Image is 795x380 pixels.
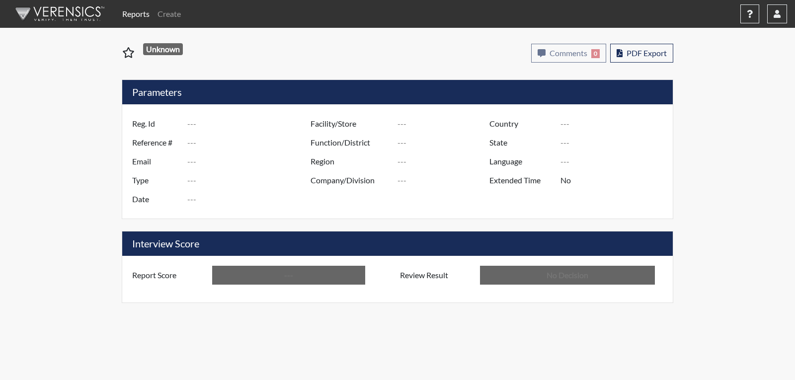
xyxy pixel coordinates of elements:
[303,133,397,152] label: Function/District
[125,266,212,285] label: Report Score
[125,171,187,190] label: Type
[125,114,187,133] label: Reg. Id
[610,44,673,63] button: PDF Export
[303,114,397,133] label: Facility/Store
[143,43,183,55] span: Unknown
[560,114,670,133] input: ---
[482,171,560,190] label: Extended Time
[482,114,560,133] label: Country
[212,266,365,285] input: ---
[482,133,560,152] label: State
[122,231,673,256] h5: Interview Score
[550,48,587,58] span: Comments
[154,4,185,24] a: Create
[531,44,606,63] button: Comments0
[393,266,480,285] label: Review Result
[560,171,670,190] input: ---
[482,152,560,171] label: Language
[560,133,670,152] input: ---
[125,152,187,171] label: Email
[118,4,154,24] a: Reports
[303,171,397,190] label: Company/Division
[397,133,492,152] input: ---
[397,152,492,171] input: ---
[125,133,187,152] label: Reference #
[187,190,313,209] input: ---
[591,49,600,58] span: 0
[627,48,667,58] span: PDF Export
[187,171,313,190] input: ---
[187,114,313,133] input: ---
[397,114,492,133] input: ---
[122,80,673,104] h5: Parameters
[397,171,492,190] input: ---
[303,152,397,171] label: Region
[560,152,670,171] input: ---
[187,133,313,152] input: ---
[187,152,313,171] input: ---
[125,190,187,209] label: Date
[480,266,655,285] input: No Decision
